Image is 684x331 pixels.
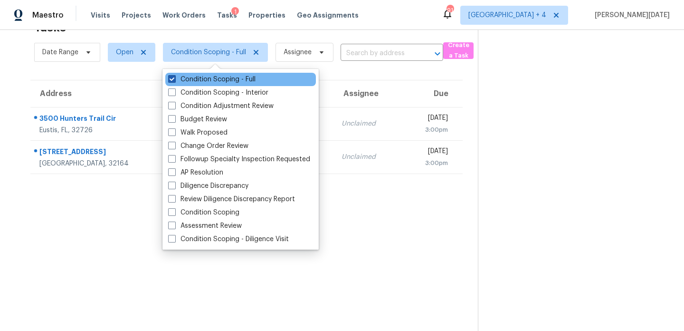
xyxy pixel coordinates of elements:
[39,126,167,135] div: Eustis, FL, 32726
[122,10,151,20] span: Projects
[408,113,447,125] div: [DATE]
[342,119,394,128] div: Unclaimed
[334,80,401,107] th: Assignee
[446,6,453,15] div: 91
[91,10,110,20] span: Visits
[168,234,289,244] label: Condition Scoping - Diligence Visit
[32,10,64,20] span: Maestro
[408,146,447,158] div: [DATE]
[39,114,167,126] div: 3500 Hunters Trail Cir
[42,48,78,57] span: Date Range
[284,48,312,57] span: Assignee
[231,7,239,17] div: 1
[591,10,670,20] span: [PERSON_NAME][DATE]
[431,47,444,60] button: Open
[162,10,206,20] span: Work Orders
[468,10,546,20] span: [GEOGRAPHIC_DATA] + 4
[168,155,310,164] label: Followup Specialty Inspection Requested
[342,152,394,162] div: Unclaimed
[168,208,239,217] label: Condition Scoping
[341,46,417,61] input: Search by address
[168,115,227,124] label: Budget Review
[217,12,237,19] span: Tasks
[168,128,228,137] label: Walk Proposed
[168,101,274,111] label: Condition Adjustment Review
[39,159,167,168] div: [GEOGRAPHIC_DATA], 32164
[443,42,474,59] button: Create a Task
[168,195,295,204] label: Review Diligence Discrepancy Report
[168,168,223,177] label: AP Resolution
[171,48,246,57] span: Condition Scoping - Full
[168,88,268,97] label: Condition Scoping - Interior
[168,141,248,151] label: Change Order Review
[34,23,66,32] h2: Tasks
[168,75,256,84] label: Condition Scoping - Full
[39,147,167,159] div: [STREET_ADDRESS]
[408,125,447,135] div: 3:00pm
[116,48,133,57] span: Open
[30,80,175,107] th: Address
[248,10,285,20] span: Properties
[168,181,248,191] label: Diligence Discrepancy
[168,221,242,231] label: Assessment Review
[401,80,462,107] th: Due
[297,10,359,20] span: Geo Assignments
[408,158,447,168] div: 3:00pm
[448,40,469,62] span: Create a Task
